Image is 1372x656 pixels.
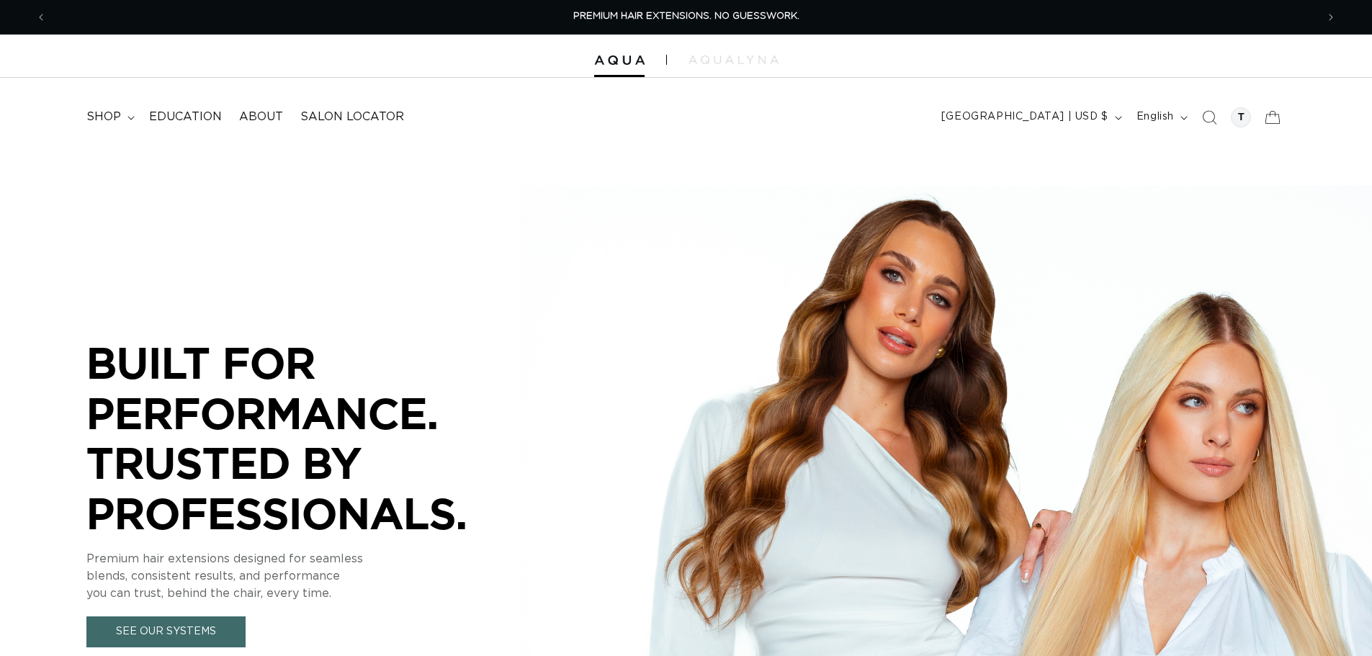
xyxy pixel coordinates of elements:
img: Aqua Hair Extensions [594,55,645,66]
a: About [230,101,292,133]
span: Education [149,109,222,125]
button: Next announcement [1315,4,1347,31]
p: BUILT FOR PERFORMANCE. TRUSTED BY PROFESSIONALS. [86,338,519,538]
summary: shop [78,101,140,133]
button: [GEOGRAPHIC_DATA] | USD $ [933,104,1128,131]
span: About [239,109,283,125]
p: Premium hair extensions designed for seamless blends, consistent results, and performance you can... [86,550,519,602]
a: Education [140,101,230,133]
img: aqualyna.com [689,55,779,64]
span: Salon Locator [300,109,404,125]
span: PREMIUM HAIR EXTENSIONS. NO GUESSWORK. [573,12,799,21]
button: Previous announcement [25,4,57,31]
a: Salon Locator [292,101,413,133]
span: English [1136,109,1174,125]
a: See Our Systems [86,616,246,647]
span: [GEOGRAPHIC_DATA] | USD $ [941,109,1108,125]
button: English [1128,104,1193,131]
summary: Search [1193,102,1225,133]
span: shop [86,109,121,125]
